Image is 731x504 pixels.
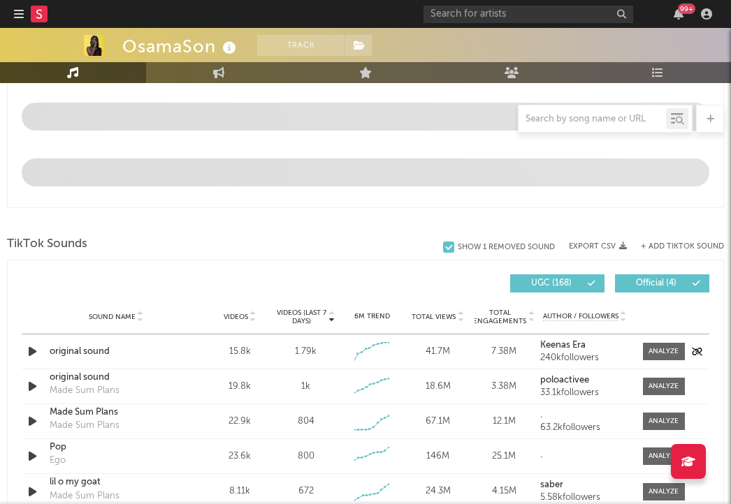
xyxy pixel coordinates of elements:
div: 4.15M [475,484,533,498]
div: 99 + [678,3,695,14]
button: UGC(168) [510,274,605,292]
div: Made Sum Plans [50,489,120,503]
strong: poloactivee [540,376,589,385]
span: Total Engagements [473,309,526,325]
div: Made Sum Plans [50,419,120,433]
input: Search by song name or URL [519,114,666,125]
div: 25.1M [475,450,533,464]
div: 15.8k [210,345,269,359]
div: 800 [298,450,314,464]
div: 23.6k [210,450,269,464]
span: Videos [224,313,248,321]
span: Total Views [412,313,456,321]
a: poloactivee [540,376,629,385]
div: 5.58k followers [540,493,629,503]
div: 18.6M [408,380,467,394]
div: 1.79k [295,345,317,359]
span: Author / Followers [543,312,618,321]
div: OsamaSon [122,35,240,58]
div: 41.7M [408,345,467,359]
span: Official ( 4 ) [624,279,688,288]
button: + Add TikTok Sound [641,243,724,251]
button: + Add TikTok Sound [627,243,724,251]
div: 12.1M [475,415,533,429]
strong: . [540,450,542,459]
div: 19.8k [210,380,269,394]
div: 33.1k followers [540,388,629,398]
a: lil o my goat [50,475,182,489]
div: 6M Trend [342,311,401,322]
div: 22.9k [210,415,269,429]
input: Search for artists [424,6,633,23]
span: TikTok Sounds [7,236,87,253]
div: 804 [298,415,314,429]
div: 7.38M [475,345,533,359]
a: Made Sum Plans [50,406,182,420]
button: Track [257,35,345,56]
div: 3.38M [475,380,533,394]
div: 63.2k followers [540,423,629,433]
div: Ego [50,454,66,468]
strong: saber [540,480,563,489]
button: Export CSV [569,242,627,251]
div: 672 [298,484,314,498]
a: original sound [50,371,182,385]
a: . [540,410,629,420]
div: Made Sum Plans [50,384,120,398]
span: UGC ( 168 ) [519,279,584,288]
a: . [540,450,629,460]
div: 24.3M [408,484,467,498]
button: Official(4) [615,274,709,292]
div: 8.11k [210,484,269,498]
div: 1k [301,380,310,394]
strong: Keenas Era [540,341,586,350]
a: Pop [50,440,182,454]
strong: . [540,410,542,420]
div: Show 1 Removed Sound [458,243,555,252]
div: 67.1M [408,415,467,429]
span: Videos (last 7 days) [276,309,326,325]
a: Keenas Era [540,341,629,350]
button: 99+ [674,8,683,20]
div: 240k followers [540,353,629,363]
a: original sound [50,345,182,359]
span: Sound Name [89,313,136,321]
a: saber [540,480,629,490]
div: 146M [408,450,467,464]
